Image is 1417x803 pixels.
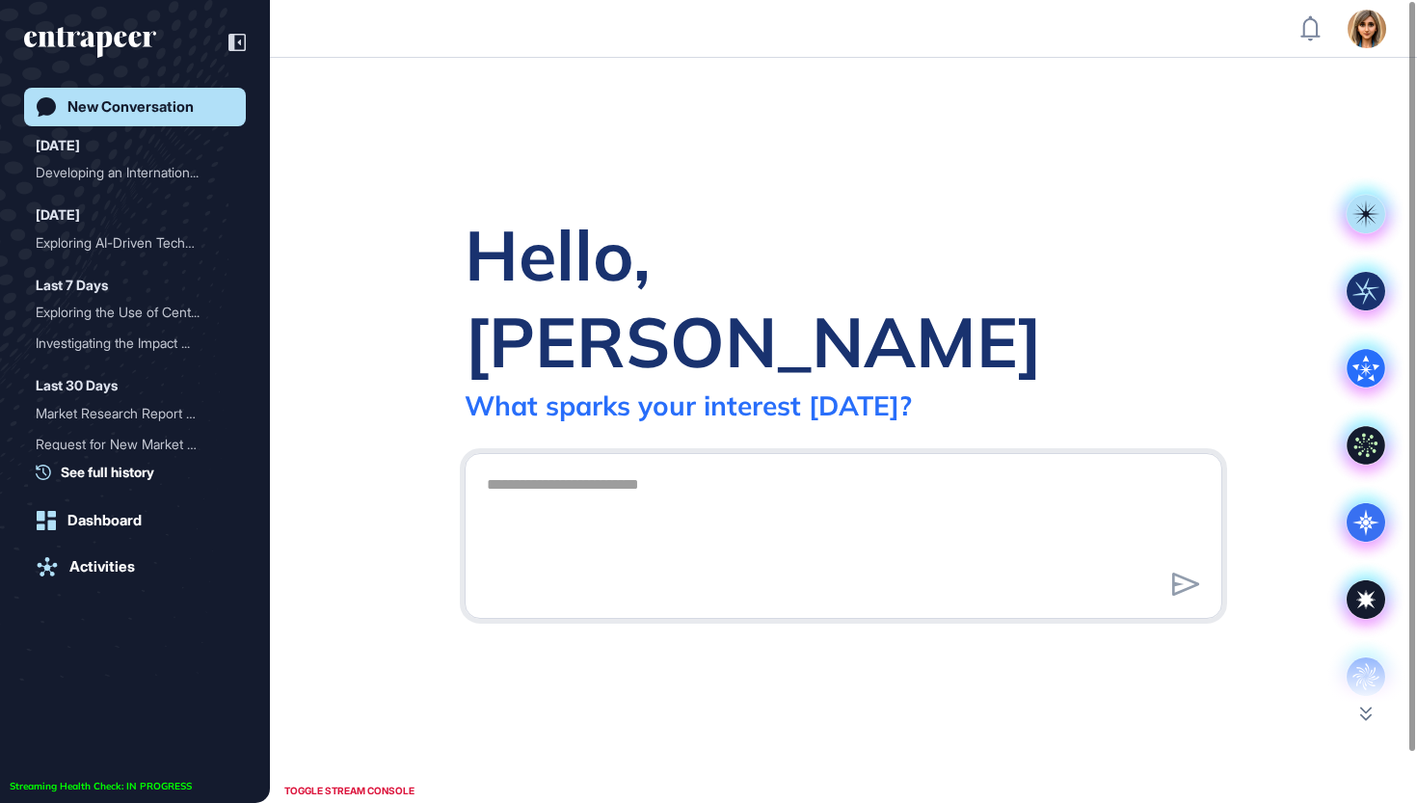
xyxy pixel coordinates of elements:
[36,374,118,397] div: Last 30 Days
[36,297,234,328] div: Exploring the Use of Central Bank Digital Currencies in the Turkish Market
[465,211,1222,385] div: Hello, [PERSON_NAME]
[67,512,142,529] div: Dashboard
[36,157,234,188] div: Developing an International Expansion Strategy
[36,157,219,188] div: Developing an Internation...
[36,398,234,429] div: Market Research Report on AI-Driven Process Optimization in Ports
[36,228,234,258] div: Exploring AI-Driven Technical Competency Assessment Solutions for Java Skills in the US Market
[36,429,234,460] div: Request for New Market Research
[36,134,80,157] div: [DATE]
[36,328,219,359] div: Investigating the Impact ...
[24,27,156,58] div: entrapeer-logo
[280,779,419,803] div: TOGGLE STREAM CONSOLE
[465,388,912,422] div: What sparks your interest [DATE]?
[24,501,246,540] a: Dashboard
[36,398,219,429] div: Market Research Report on...
[61,462,154,482] span: See full history
[24,88,246,126] a: New Conversation
[36,328,234,359] div: Investigating the Impact of AI on SDLC Phases, Outcomes, Governance, and Risk Mitigation Strategies
[36,429,219,460] div: Request for New Market Re...
[36,203,80,227] div: [DATE]
[36,228,219,258] div: Exploring AI-Driven Techn...
[36,297,219,328] div: Exploring the Use of Cent...
[24,548,246,586] a: Activities
[36,462,246,482] a: See full history
[69,558,135,575] div: Activities
[67,98,194,116] div: New Conversation
[1348,10,1386,48] img: user-avatar
[36,274,108,297] div: Last 7 Days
